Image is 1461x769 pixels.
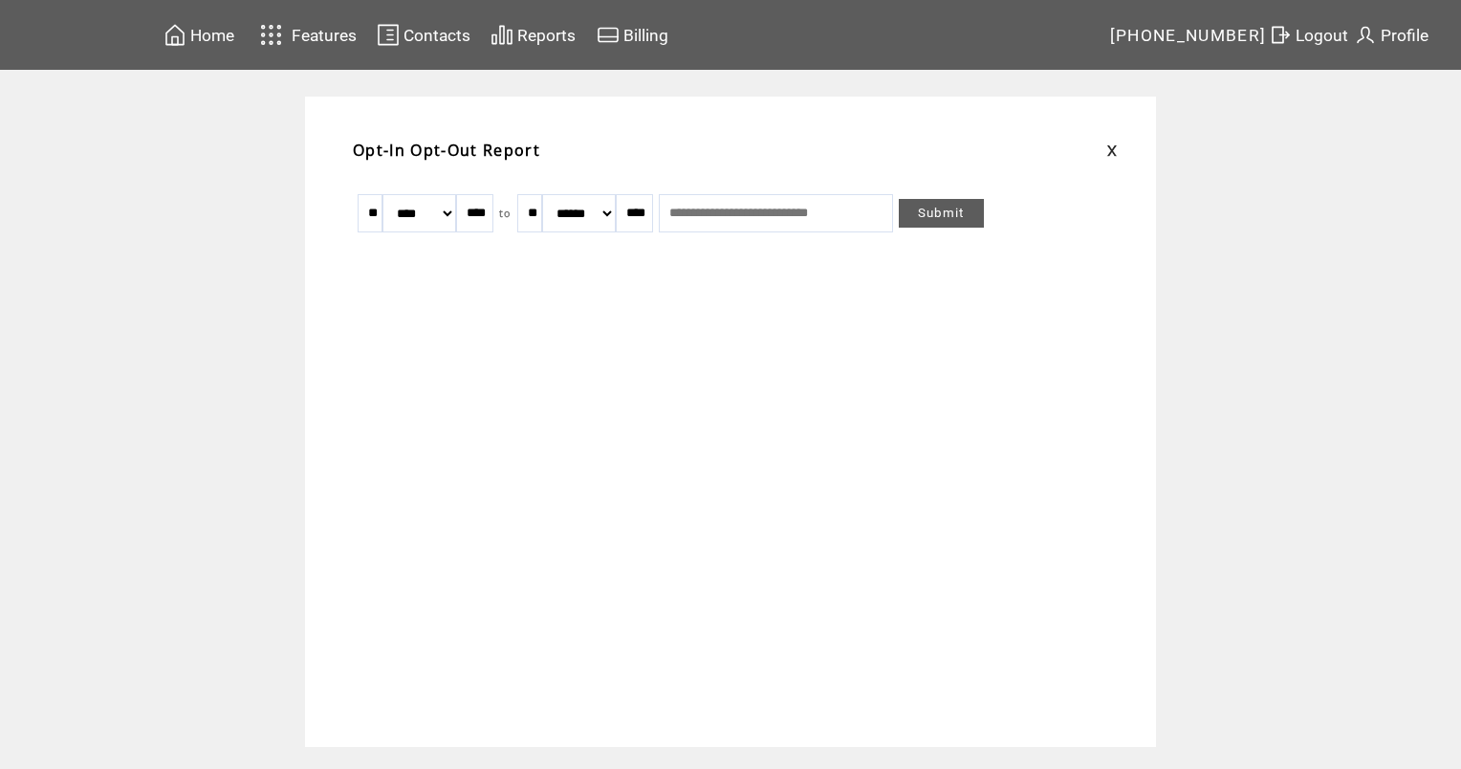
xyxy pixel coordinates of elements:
[594,20,671,50] a: Billing
[374,20,473,50] a: Contacts
[164,23,186,47] img: home.svg
[1110,26,1267,45] span: [PHONE_NUMBER]
[1266,20,1351,50] a: Logout
[899,199,984,228] a: Submit
[161,20,237,50] a: Home
[251,16,360,54] a: Features
[597,23,620,47] img: creidtcard.svg
[292,26,357,45] span: Features
[1354,23,1377,47] img: profile.svg
[377,23,400,47] img: contacts.svg
[353,140,540,161] span: Opt-In Opt-Out Report
[1296,26,1348,45] span: Logout
[1381,26,1428,45] span: Profile
[488,20,578,50] a: Reports
[623,26,668,45] span: Billing
[517,26,576,45] span: Reports
[190,26,234,45] span: Home
[499,207,512,220] span: to
[1269,23,1292,47] img: exit.svg
[491,23,513,47] img: chart.svg
[403,26,470,45] span: Contacts
[254,19,288,51] img: features.svg
[1351,20,1431,50] a: Profile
